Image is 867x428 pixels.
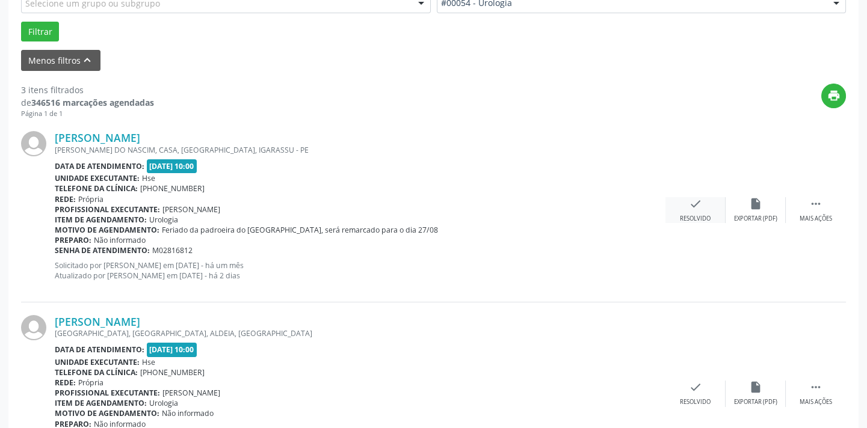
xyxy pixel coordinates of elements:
div: Mais ações [800,398,832,406]
div: Exportar (PDF) [734,215,777,223]
a: [PERSON_NAME] [55,131,140,144]
p: Solicitado por [PERSON_NAME] em [DATE] - há um mês Atualizado por [PERSON_NAME] em [DATE] - há 2 ... [55,260,665,281]
span: Própria [78,194,103,204]
button: print [821,84,846,108]
b: Unidade executante: [55,173,140,183]
i: check [689,381,702,394]
span: Urologia [149,215,178,225]
i: keyboard_arrow_up [81,53,94,67]
button: Menos filtroskeyboard_arrow_up [21,50,100,71]
b: Rede: [55,378,76,388]
button: Filtrar [21,22,59,42]
b: Item de agendamento: [55,215,147,225]
i: print [827,89,841,102]
span: Hse [142,357,155,367]
b: Motivo de agendamento: [55,225,159,235]
div: Exportar (PDF) [734,398,777,406]
b: Data de atendimento: [55,161,144,171]
b: Data de atendimento: [55,344,144,355]
span: [DATE] 10:00 [147,343,197,356]
img: img [21,315,46,340]
b: Telefone da clínica: [55,367,138,378]
span: [PERSON_NAME] [162,204,220,215]
a: [PERSON_NAME] [55,315,140,328]
span: M02816812 [152,245,193,255]
i:  [809,197,822,210]
div: Mais ações [800,215,832,223]
b: Profissional executante: [55,388,160,398]
b: Telefone da clínica: [55,183,138,194]
b: Unidade executante: [55,357,140,367]
div: Página 1 de 1 [21,109,154,119]
div: Resolvido [680,215,711,223]
span: Feriado da padroeira do [GEOGRAPHIC_DATA], será remarcado para o dia 27/08 [162,225,438,235]
div: [GEOGRAPHIC_DATA], [GEOGRAPHIC_DATA], ALDEIA, [GEOGRAPHIC_DATA] [55,328,665,338]
b: Profissional executante: [55,204,160,215]
b: Preparo: [55,235,91,245]
b: Rede: [55,194,76,204]
span: [PHONE_NUMBER] [140,367,205,378]
span: [PHONE_NUMBER] [140,183,205,194]
span: Não informado [94,235,146,245]
b: Senha de atendimento: [55,245,150,255]
i:  [809,381,822,394]
span: [DATE] 10:00 [147,159,197,173]
div: 3 itens filtrados [21,84,154,96]
span: Não informado [162,408,214,418]
b: Item de agendamento: [55,398,147,408]
div: de [21,96,154,109]
span: Própria [78,378,103,388]
i: insert_drive_file [749,197,762,210]
i: insert_drive_file [749,381,762,394]
i: check [689,197,702,210]
span: Hse [142,173,155,183]
span: [PERSON_NAME] [162,388,220,398]
div: Resolvido [680,398,711,406]
strong: 346516 marcações agendadas [31,97,154,108]
div: [PERSON_NAME] DO NASCIM, CASA, [GEOGRAPHIC_DATA], IGARASSU - PE [55,145,665,155]
span: Urologia [149,398,178,408]
img: img [21,131,46,156]
b: Motivo de agendamento: [55,408,159,418]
